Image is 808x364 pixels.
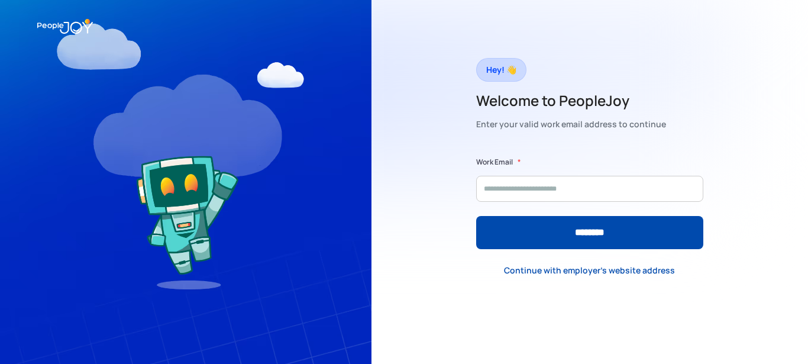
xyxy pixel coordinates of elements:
div: Continue with employer's website address [504,265,675,276]
label: Work Email [476,156,513,168]
a: Continue with employer's website address [495,258,684,282]
h2: Welcome to PeopleJoy [476,91,666,110]
div: Enter your valid work email address to continue [476,116,666,133]
div: Hey! 👋 [486,62,516,78]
